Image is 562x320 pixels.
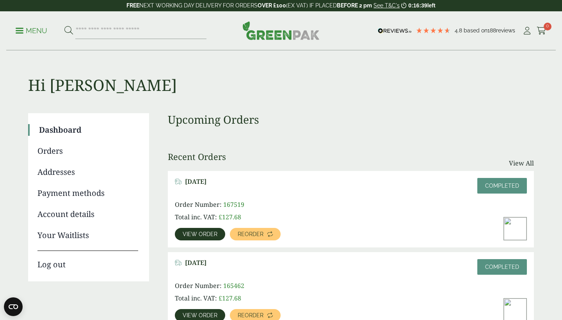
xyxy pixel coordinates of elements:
[544,23,551,30] span: 0
[258,2,286,9] strong: OVER £100
[175,228,225,240] a: View order
[168,113,534,126] h3: Upcoming Orders
[416,27,451,34] div: 4.79 Stars
[485,183,519,189] span: Completed
[230,228,281,240] a: Reorder
[238,231,263,237] span: Reorder
[175,294,217,302] span: Total inc. VAT:
[219,213,241,221] bdi: 127.68
[427,2,436,9] span: left
[485,264,519,270] span: Completed
[378,28,412,34] img: REVIEWS.io
[37,208,138,220] a: Account details
[537,27,546,35] i: Cart
[175,213,217,221] span: Total inc. VAT:
[16,26,47,34] a: Menu
[37,251,138,270] a: Log out
[496,27,515,34] span: reviews
[126,2,139,9] strong: FREE
[522,27,532,35] i: My Account
[337,2,372,9] strong: BEFORE 2 pm
[238,313,263,318] span: Reorder
[242,21,320,40] img: GreenPak Supplies
[509,158,534,168] a: View All
[223,281,244,290] span: 165462
[39,124,138,136] a: Dashboard
[4,297,23,316] button: Open CMP widget
[219,294,241,302] bdi: 127.68
[373,2,400,9] a: See T&C's
[28,51,534,94] h1: Hi [PERSON_NAME]
[37,187,138,199] a: Payment methods
[183,313,217,318] span: View order
[185,259,206,267] span: [DATE]
[168,151,226,162] h3: Recent Orders
[175,200,222,209] span: Order Number:
[37,166,138,178] a: Addresses
[16,26,47,36] p: Menu
[223,200,244,209] span: 167519
[37,229,138,241] a: Your Waitlists
[37,145,138,157] a: Orders
[487,27,496,34] span: 188
[219,213,222,221] span: £
[219,294,222,302] span: £
[537,25,546,37] a: 0
[185,178,206,185] span: [DATE]
[408,2,427,9] span: 0:16:39
[464,27,487,34] span: Based on
[175,281,222,290] span: Order Number:
[504,217,526,240] img: Kraft-Meal-box-with-Chicken-Chips-and-Coleslaw-300x200.jpg
[183,231,217,237] span: View order
[455,27,464,34] span: 4.8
